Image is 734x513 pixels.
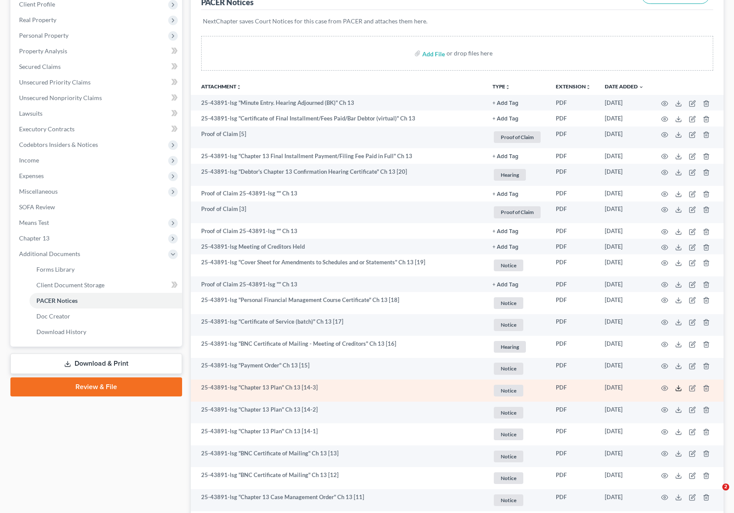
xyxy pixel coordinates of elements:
td: 25-43891-lsg "BNC Certificate of Mailing - Meeting of Creditors" Ch 13 [16] [191,336,486,358]
td: [DATE] [598,254,651,276]
p: NextChapter saves Court Notices for this case from PACER and attaches them here. [203,17,711,26]
td: [DATE] [598,239,651,254]
a: Notice [493,471,542,485]
a: PACER Notices [29,293,182,308]
td: 25-43891-lsg "BNC Certificate of Mailing" Ch 13 [13] [191,445,486,468]
td: 25-43891-lsg "Chapter 13 Plan" Ch 13 [14-2] [191,402,486,424]
span: Expenses [19,172,44,179]
a: Hearing [493,340,542,354]
button: + Add Tag [493,101,519,106]
button: + Add Tag [493,229,519,234]
a: + Add Tag [493,280,542,289]
td: PDF [549,127,598,149]
td: PDF [549,467,598,489]
td: [DATE] [598,336,651,358]
a: Client Document Storage [29,277,182,293]
iframe: Intercom live chat [705,484,725,504]
a: Extensionunfold_more [556,83,591,90]
a: + Add Tag [493,189,542,198]
td: 25-43891-lsg "Chapter 13 Plan" Ch 13 [14-3] [191,380,486,402]
span: Doc Creator [36,312,70,320]
span: Notice [494,472,523,484]
td: Proof of Claim 25-43891-lsg "" Ch 13 [191,276,486,292]
span: Proof of Claim [494,131,541,143]
td: [DATE] [598,467,651,489]
span: Notice [494,363,523,374]
td: [DATE] [598,380,651,402]
a: Executory Contracts [12,121,182,137]
span: Notice [494,319,523,331]
td: 25-43891-lsg "Minute Entry. Hearing Adjourned (BK)" Ch 13 [191,95,486,110]
td: [DATE] [598,223,651,239]
td: 25-43891-lsg "Debtor's Chapter 13 Confirmation Hearing Certificate" Ch 13 [20] [191,164,486,186]
td: PDF [549,254,598,276]
span: Means Test [19,219,49,226]
td: [DATE] [598,423,651,445]
td: 25-43891-lsg "Payment Order" Ch 13 [15] [191,358,486,380]
a: + Add Tag [493,243,542,251]
span: Personal Property [19,32,69,39]
a: Proof of Claim [493,130,542,144]
span: Secured Claims [19,63,61,70]
td: PDF [549,164,598,186]
a: + Add Tag [493,114,542,123]
td: 25-43891-lsg "Chapter 13 Final Installment Payment/Filing Fee Paid in Full" Ch 13 [191,148,486,164]
a: Unsecured Nonpriority Claims [12,90,182,106]
td: 25-43891-lsg "Chapter 13 Case Management Order" Ch 13 [11] [191,489,486,511]
td: [DATE] [598,489,651,511]
a: Download & Print [10,354,182,374]
td: 25-43891-lsg "Chapter 13 Plan" Ch 13 [14-1] [191,423,486,445]
td: PDF [549,201,598,224]
td: PDF [549,358,598,380]
td: PDF [549,276,598,292]
a: + Add Tag [493,99,542,107]
span: Download History [36,328,86,335]
a: + Add Tag [493,152,542,160]
a: Attachmentunfold_more [201,83,241,90]
span: Notice [494,260,523,271]
span: Notice [494,451,523,462]
td: 25-43891-lsg "BNC Certificate of Mailing" Ch 13 [12] [191,467,486,489]
a: Notice [493,383,542,398]
td: PDF [549,336,598,358]
a: Doc Creator [29,308,182,324]
td: [DATE] [598,186,651,201]
span: Forms Library [36,266,75,273]
span: Unsecured Nonpriority Claims [19,94,102,101]
a: Date Added expand_more [605,83,644,90]
td: [DATE] [598,314,651,336]
span: Property Analysis [19,47,67,55]
span: Additional Documents [19,250,80,257]
a: Notice [493,493,542,507]
a: Notice [493,318,542,332]
td: 25-43891-lsg "Certificate of Final Installment/Fees Paid/Bar Debtor (virtual)" Ch 13 [191,110,486,126]
td: [DATE] [598,276,651,292]
span: Notice [494,297,523,309]
i: unfold_more [236,84,241,90]
td: [DATE] [598,201,651,224]
td: PDF [549,239,598,254]
td: PDF [549,380,598,402]
td: [DATE] [598,164,651,186]
a: Forms Library [29,262,182,277]
td: 25-43891-lsg "Cover Sheet for Amendments to Schedules and or Statements" Ch 13 [19] [191,254,486,276]
td: Proof of Claim 25-43891-lsg "" Ch 13 [191,223,486,239]
a: Property Analysis [12,43,182,59]
span: Client Profile [19,0,55,8]
span: Income [19,156,39,164]
a: Notice [493,427,542,442]
button: + Add Tag [493,244,519,250]
span: Unsecured Priority Claims [19,78,91,86]
td: [DATE] [598,402,651,424]
span: Notice [494,494,523,506]
button: + Add Tag [493,154,519,159]
span: Chapter 13 [19,234,49,242]
a: Proof of Claim [493,205,542,219]
td: PDF [549,489,598,511]
td: PDF [549,186,598,201]
i: unfold_more [505,84,510,90]
a: + Add Tag [493,227,542,235]
td: Proof of Claim [5] [191,127,486,149]
td: PDF [549,95,598,110]
a: SOFA Review [12,199,182,215]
